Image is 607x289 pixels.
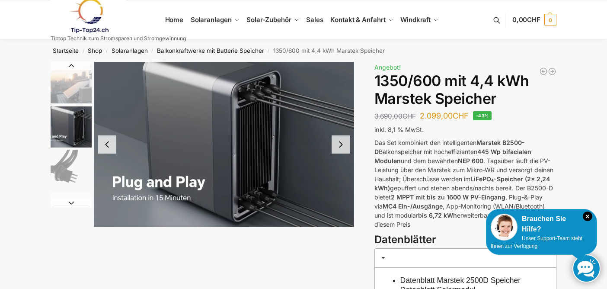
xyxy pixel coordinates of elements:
span: Sales [306,16,323,24]
li: 2 / 9 [94,62,354,227]
span: -43% [473,111,492,120]
span: 0,00 [512,16,540,24]
img: Customer service [491,214,518,241]
li: 3 / 9 [48,148,92,192]
button: Previous slide [51,61,92,70]
bdi: 3.690,00 [374,112,416,120]
p: Tiptop Technik zum Stromsparen und Stromgewinnung [51,36,186,41]
strong: NEP 600 [458,157,483,164]
strong: MC4 Ein-/Ausgänge [383,202,443,210]
bdi: 2.099,00 [420,111,469,120]
li: 2 / 9 [48,105,92,148]
p: Das Set kombiniert den intelligenten Balkonspeicher mit hocheffizienten und dem bewährten . Tagsü... [374,138,556,229]
a: Solaranlagen [187,0,243,39]
i: Schließen [583,212,592,221]
span: Solaranlagen [191,16,232,24]
span: CHF [527,16,540,24]
span: CHF [453,111,469,120]
button: Next slide [332,135,350,154]
a: Solaranlagen [112,47,148,54]
span: CHF [403,112,416,120]
span: inkl. 8,1 % MwSt. [374,126,424,133]
img: ChatGPT Image 29. März 2025, 12_41_06 [51,193,92,234]
a: Datenblatt Marstek 2500D Speicher [400,276,521,285]
li: 1 / 9 [48,62,92,105]
a: Solar-Zubehör [243,0,303,39]
a: Steckerkraftwerk mit 8 KW Speicher und 8 Solarmodulen mit 3600 Watt [539,67,548,76]
div: Brauchen Sie Hilfe? [491,214,592,234]
span: Kontakt & Anfahrt [330,16,385,24]
a: Balkonkraftwerke mit Batterie Speicher [157,47,264,54]
span: / [102,48,111,55]
a: Shop [88,47,102,54]
nav: Breadcrumb [35,39,572,62]
a: 2250/600 mit 6,6 kWh Marstek Speicher [548,67,556,76]
span: / [79,48,88,55]
span: Solar-Zubehör [246,16,291,24]
button: Next slide [51,199,92,207]
a: Windkraft [397,0,442,39]
span: 0 [544,14,556,26]
img: Anschlusskabel-3meter_schweizer-stecker [51,150,92,191]
span: / [264,48,273,55]
h3: Datenblätter [374,232,556,247]
img: Marstek Balkonkraftwerk [51,106,92,148]
li: 4 / 9 [48,192,92,235]
button: Previous slide [98,135,116,154]
a: 0,00CHF 0 [512,7,556,33]
h1: 1350/600 mit 4,4 kWh Marstek Speicher [374,72,556,108]
img: Marstek Balkonkraftwerk [94,62,354,227]
strong: 2 MPPT mit bis zu 1600 W PV-Eingang [391,193,505,201]
a: Sales [303,0,327,39]
a: Kontakt & Anfahrt [327,0,397,39]
span: Windkraft [400,16,431,24]
img: Balkonkraftwerk mit Marstek Speicher [51,62,92,104]
span: / [148,48,157,55]
span: Unser Support-Team steht Ihnen zur Verfügung [491,235,582,249]
strong: bis 6,72 kWh [418,212,457,219]
span: Angebot! [374,64,401,71]
a: Startseite [53,47,79,54]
